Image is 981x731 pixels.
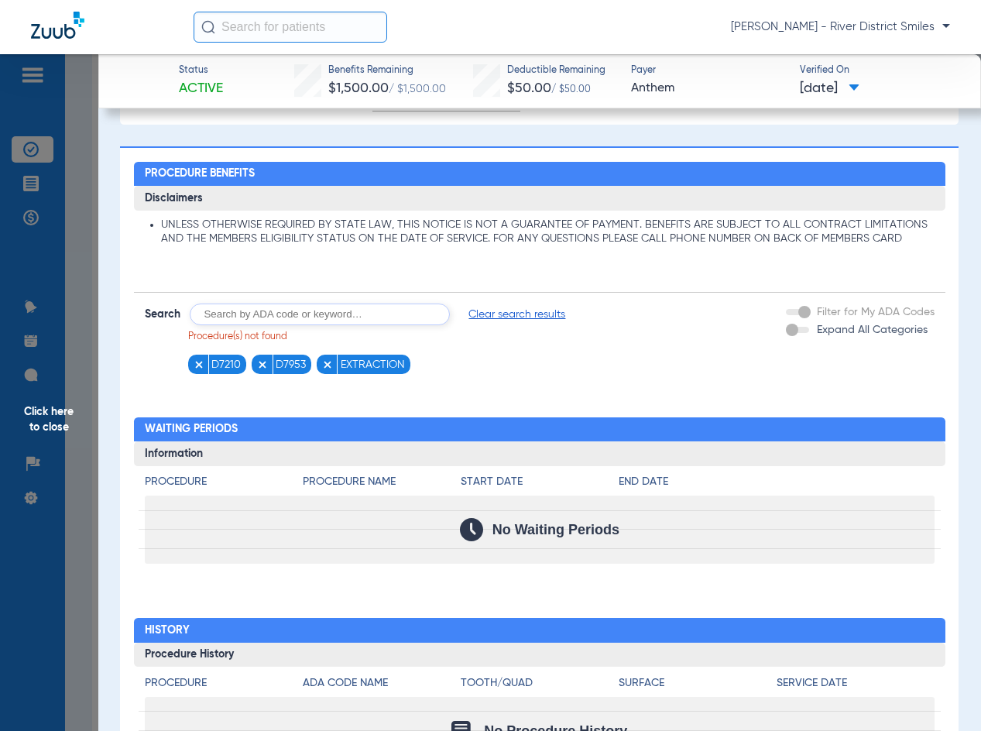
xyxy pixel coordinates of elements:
[389,84,446,94] span: / $1,500.00
[276,357,306,372] span: D7953
[145,474,303,496] app-breakdown-title: Procedure
[731,19,950,35] span: [PERSON_NAME] - River District Smiles
[800,64,955,78] span: Verified On
[134,186,945,211] h3: Disclaimers
[303,474,461,496] app-breakdown-title: Procedure Name
[145,675,303,697] app-breakdown-title: Procedure
[328,64,446,78] span: Benefits Remaining
[194,359,204,370] img: x.svg
[619,675,777,692] h4: Surface
[145,675,303,692] h4: Procedure
[134,618,945,643] h2: History
[179,79,223,98] span: Active
[551,85,591,94] span: / $50.00
[461,474,619,496] app-breakdown-title: Start Date
[161,218,935,245] li: UNLESS OTHERWISE REQUIRED BY STATE LAW, THIS NOTICE IS NOT A GUARANTEE OF PAYMENT. BENEFITS ARE S...
[322,359,333,370] img: x.svg
[328,81,389,95] span: $1,500.00
[800,79,859,98] span: [DATE]
[507,81,551,95] span: $50.00
[179,64,223,78] span: Status
[303,675,461,697] app-breakdown-title: ADA Code Name
[777,675,935,692] h4: Service Date
[211,357,241,372] span: D7210
[134,162,945,187] h2: Procedure Benefits
[619,474,935,490] h4: End Date
[631,64,787,78] span: Payer
[257,359,268,370] img: x.svg
[507,64,605,78] span: Deductible Remaining
[461,474,619,490] h4: Start Date
[461,675,619,697] app-breakdown-title: Tooth/Quad
[619,675,777,697] app-breakdown-title: Surface
[134,441,945,466] h3: Information
[904,657,981,731] iframe: Chat Widget
[145,307,180,322] span: Search
[303,474,461,490] h4: Procedure Name
[194,12,387,43] input: Search for patients
[461,675,619,692] h4: Tooth/Quad
[188,331,566,345] p: Procedure(s) not found
[631,79,787,98] span: Anthem
[468,307,565,322] span: Clear search results
[145,474,303,490] h4: Procedure
[492,522,619,537] span: No Waiting Periods
[341,357,405,372] span: EXTRACTION
[190,304,450,325] input: Search by ADA code or keyword…
[777,675,935,697] app-breakdown-title: Service Date
[134,643,945,668] h3: Procedure History
[134,417,945,442] h2: Waiting Periods
[303,675,461,692] h4: ADA Code Name
[817,324,928,335] span: Expand All Categories
[201,20,215,34] img: Search Icon
[31,12,84,39] img: Zuub Logo
[619,474,935,496] app-breakdown-title: End Date
[460,518,483,541] img: Calendar
[814,304,935,321] label: Filter for My ADA Codes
